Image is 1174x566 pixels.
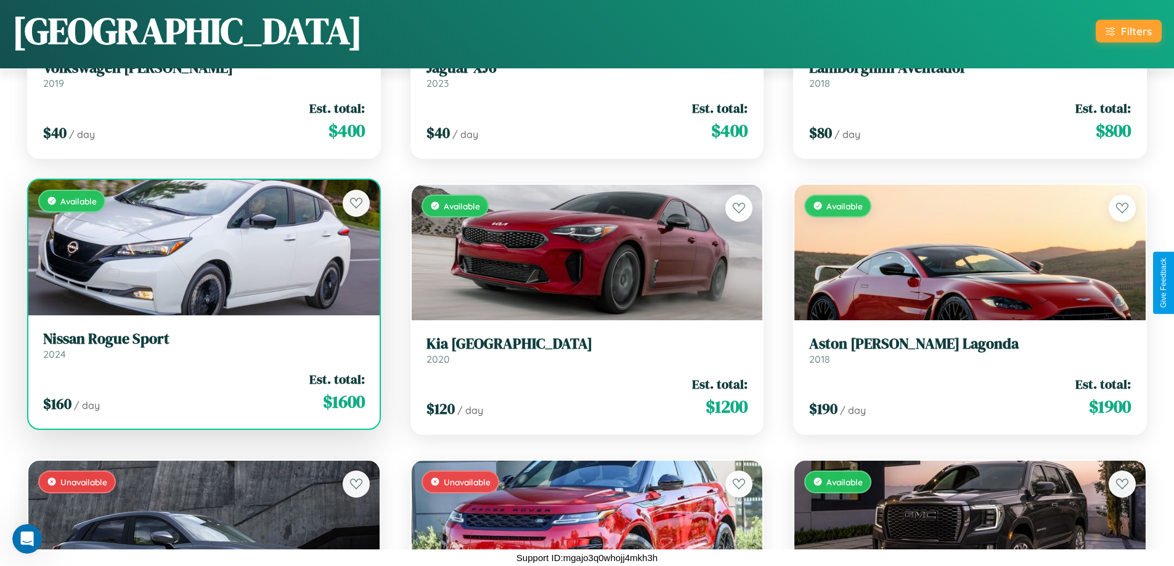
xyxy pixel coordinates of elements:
[60,477,107,487] span: Unavailable
[711,118,748,143] span: $ 400
[809,123,832,143] span: $ 80
[809,335,1131,353] h3: Aston [PERSON_NAME] Lagonda
[826,477,863,487] span: Available
[809,77,830,89] span: 2018
[12,524,42,554] iframe: Intercom live chat
[426,77,449,89] span: 2023
[1096,20,1162,42] button: Filters
[1075,375,1131,393] span: Est. total:
[309,370,365,388] span: Est. total:
[840,404,866,416] span: / day
[1089,394,1131,419] span: $ 1900
[43,330,365,348] h3: Nissan Rogue Sport
[43,59,365,89] a: Volkswagen [PERSON_NAME]2019
[516,549,658,566] p: Support ID: mgajo3q0whojj4mkh3h
[826,201,863,211] span: Available
[1121,25,1152,38] div: Filters
[809,398,838,419] span: $ 190
[809,335,1131,365] a: Aston [PERSON_NAME] Lagonda2018
[452,128,478,140] span: / day
[426,59,748,77] h3: Jaguar XJ6
[309,99,365,117] span: Est. total:
[444,477,491,487] span: Unavailable
[692,375,748,393] span: Est. total:
[43,394,71,414] span: $ 160
[426,398,455,419] span: $ 120
[457,404,483,416] span: / day
[426,335,748,365] a: Kia [GEOGRAPHIC_DATA]2020
[43,59,365,77] h3: Volkswagen [PERSON_NAME]
[444,201,480,211] span: Available
[426,353,450,365] span: 2020
[1075,99,1131,117] span: Est. total:
[328,118,365,143] span: $ 400
[426,335,748,353] h3: Kia [GEOGRAPHIC_DATA]
[43,348,66,360] span: 2024
[43,77,64,89] span: 2019
[1096,118,1131,143] span: $ 800
[426,59,748,89] a: Jaguar XJ62023
[43,123,67,143] span: $ 40
[12,6,362,56] h1: [GEOGRAPHIC_DATA]
[60,196,97,206] span: Available
[74,399,100,411] span: / day
[834,128,860,140] span: / day
[809,353,830,365] span: 2018
[69,128,95,140] span: / day
[323,389,365,414] span: $ 1600
[1159,258,1168,308] div: Give Feedback
[692,99,748,117] span: Est. total:
[706,394,748,419] span: $ 1200
[809,59,1131,89] a: Lamborghini Aventador2018
[809,59,1131,77] h3: Lamborghini Aventador
[43,330,365,360] a: Nissan Rogue Sport2024
[426,123,450,143] span: $ 40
